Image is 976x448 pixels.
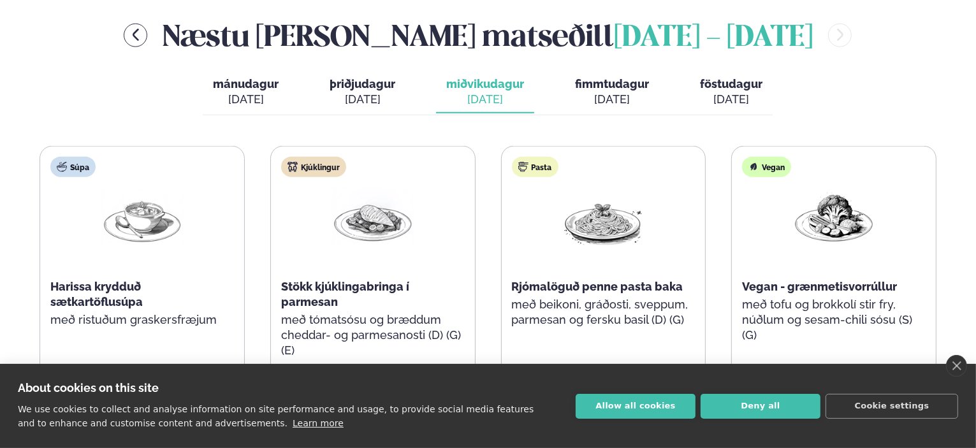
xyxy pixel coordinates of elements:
[446,77,524,90] span: miðvikudagur
[50,280,143,308] span: Harissa krydduð sætkartöflusúpa
[701,394,820,419] button: Deny all
[101,187,183,247] img: Soup.png
[163,15,813,56] h2: Næstu [PERSON_NAME] matseðill
[793,187,875,247] img: Vegan.png
[742,280,897,293] span: Vegan - grænmetisvorrúllur
[50,157,96,177] div: Súpa
[575,77,649,90] span: fimmtudagur
[512,297,696,328] p: með beikoni, gráðosti, sveppum, parmesan og fersku basil (D) (G)
[576,394,696,419] button: Allow all cookies
[446,92,524,107] div: [DATE]
[57,162,67,172] img: soup.svg
[742,297,926,343] p: með tofu og brokkolí stir fry, núðlum og sesam-chili sósu (S) (G)
[700,92,762,107] div: [DATE]
[700,77,762,90] span: föstudagur
[946,355,967,377] a: close
[330,77,395,90] span: þriðjudagur
[332,187,414,247] img: Chicken-breast.png
[293,418,344,428] a: Learn more
[742,157,791,177] div: Vegan
[213,92,279,107] div: [DATE]
[281,312,465,358] p: með tómatsósu og bræddum cheddar- og parmesanosti (D) (G) (E)
[512,280,683,293] span: Rjómalöguð penne pasta baka
[124,24,147,47] button: menu-btn-left
[281,157,346,177] div: Kjúklingur
[512,157,558,177] div: Pasta
[330,92,395,107] div: [DATE]
[18,404,534,428] p: We use cookies to collect and analyse information on site performance and usage, to provide socia...
[203,71,289,113] button: mánudagur [DATE]
[281,280,409,308] span: Stökk kjúklingabringa í parmesan
[826,394,958,419] button: Cookie settings
[748,162,759,172] img: Vegan.svg
[288,162,298,172] img: chicken.svg
[690,71,773,113] button: föstudagur [DATE]
[565,71,659,113] button: fimmtudagur [DATE]
[436,71,534,113] button: miðvikudagur [DATE]
[562,187,644,247] img: Spagetti.png
[50,312,234,328] p: með ristuðum graskersfræjum
[575,92,649,107] div: [DATE]
[614,24,813,52] span: [DATE] - [DATE]
[518,162,528,172] img: pasta.svg
[319,71,405,113] button: þriðjudagur [DATE]
[828,24,852,47] button: menu-btn-right
[18,381,159,394] strong: About cookies on this site
[213,77,279,90] span: mánudagur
